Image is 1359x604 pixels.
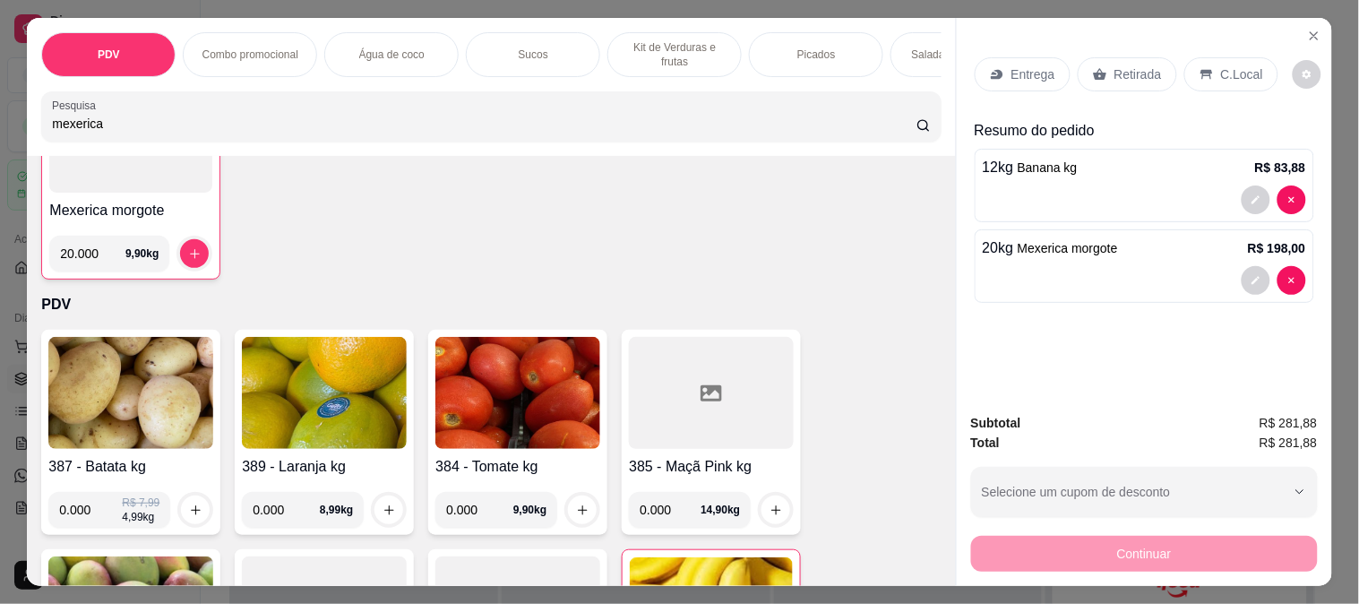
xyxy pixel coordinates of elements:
h4: 384 - Tomate kg [435,456,600,478]
button: decrease-product-quantity [1242,186,1270,214]
p: Água de coco [359,47,425,62]
p: Sucos [519,47,548,62]
input: 0.00 [446,492,513,528]
p: PDV [41,294,941,315]
span: Banana kg [1018,160,1078,175]
p: 20 kg [983,237,1118,259]
input: 0.00 [59,492,122,528]
input: Pesquisa [52,115,916,133]
strong: Subtotal [971,416,1021,430]
h4: Mexerica morgote [49,200,212,221]
button: decrease-product-quantity [1293,60,1321,89]
p: PDV [98,47,120,62]
span: R$ 281,88 [1260,433,1318,453]
h4: 389 - Laranja kg [242,456,407,478]
button: decrease-product-quantity [1277,266,1306,295]
input: 0.00 [640,492,701,528]
h4: 385 - Maçã Pink kg [629,456,794,478]
button: Selecione um cupom de desconto [971,467,1318,517]
button: increase-product-quantity [374,496,403,524]
img: product-image [48,337,213,449]
p: Kit de Verduras e frutas [623,40,727,69]
button: increase-product-quantity [761,496,790,524]
input: 0.00 [60,236,125,272]
label: Pesquisa [52,98,102,113]
button: Close [1300,22,1329,50]
h4: 387 - Batata kg [48,456,213,478]
p: 12 kg [983,157,1078,178]
button: increase-product-quantity [180,239,209,268]
strong: Total [971,436,1000,450]
p: Combo promocional [202,47,298,62]
p: Salada Higienizada [912,47,1004,62]
button: decrease-product-quantity [1277,186,1306,214]
img: product-image [435,337,600,449]
span: R$ 281,88 [1260,413,1318,433]
button: increase-product-quantity [181,496,210,524]
button: increase-product-quantity [568,496,597,524]
p: Picados [797,47,836,62]
p: C.Local [1221,65,1263,83]
span: Mexerica morgote [1018,241,1118,255]
img: product-image [242,337,407,449]
p: Retirada [1114,65,1162,83]
p: R$ 198,00 [1248,239,1306,257]
input: 0.00 [253,492,320,528]
p: Resumo do pedido [975,120,1314,142]
p: Entrega [1011,65,1055,83]
button: decrease-product-quantity [1242,266,1270,295]
p: R$ 83,88 [1255,159,1306,177]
